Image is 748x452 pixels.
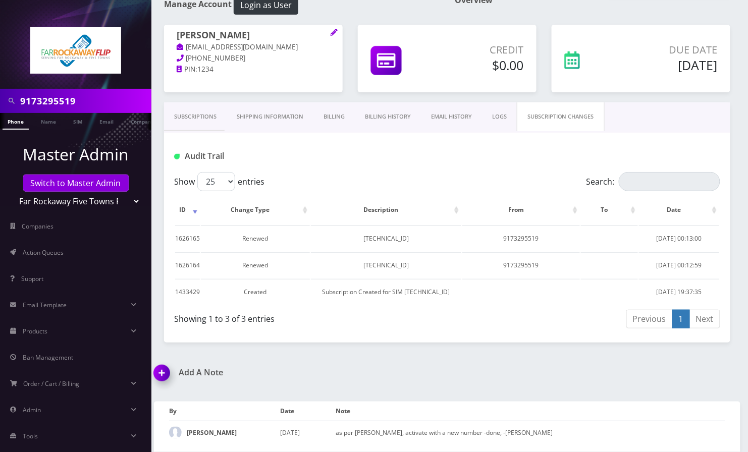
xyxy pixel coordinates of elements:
[94,113,119,129] a: Email
[201,252,310,278] td: Renewed
[23,353,73,362] span: Ban Management
[23,432,38,440] span: Tools
[126,113,159,129] a: Company
[197,65,213,74] span: 1234
[462,225,579,251] td: 9173295519
[462,252,579,278] td: 9173295519
[169,402,280,421] th: By
[639,225,719,251] td: [DATE] 00:13:00
[30,27,121,74] img: Far Rockaway Five Towns Flip
[23,406,41,414] span: Admin
[174,154,180,159] img: Audit Trail
[186,53,246,63] span: [PHONE_NUMBER]
[164,102,227,131] a: Subscriptions
[280,421,336,444] td: [DATE]
[336,402,725,421] th: Note
[586,172,720,191] label: Search:
[23,327,47,335] span: Products
[620,58,718,73] h5: [DATE]
[581,195,638,224] th: To: activate to sort column ascending
[187,428,237,437] strong: [PERSON_NAME]
[175,195,200,224] th: ID: activate to sort column ascending
[336,421,725,444] td: as per [PERSON_NAME], activate with a new number -done, -[PERSON_NAME]
[23,175,129,192] a: Switch to Master Admin
[311,279,462,305] td: Subscription Created for SIM [TECHNICAL_ID]
[23,301,67,309] span: Email Template
[626,310,673,328] a: Previous
[639,195,719,224] th: Date: activate to sort column ascending
[175,252,200,278] td: 1626164
[174,309,440,325] div: Showing 1 to 3 of 3 entries
[177,65,197,75] a: PIN:
[21,274,43,283] span: Support
[620,42,718,58] p: Due Date
[313,102,355,131] a: Billing
[517,102,605,131] a: SUBSCRIPTION CHANGES
[36,113,61,129] a: Name
[639,252,719,278] td: [DATE] 00:12:59
[24,379,80,388] span: Order / Cart / Billing
[441,58,524,73] h5: $0.00
[22,222,54,231] span: Companies
[197,172,235,191] select: Showentries
[201,279,310,305] td: Created
[280,402,336,421] th: Date
[174,151,346,161] h1: Audit Trail
[482,102,517,131] a: LOGS
[177,42,298,52] a: [EMAIL_ADDRESS][DOMAIN_NAME]
[672,310,690,328] a: 1
[311,225,462,251] td: [TECHNICAL_ID]
[689,310,720,328] a: Next
[175,279,200,305] td: 1433429
[227,102,313,131] a: Shipping Information
[355,102,421,131] a: Billing History
[201,195,310,224] th: Change Type: activate to sort column ascending
[311,195,462,224] th: Description: activate to sort column ascending
[441,42,524,58] p: Credit
[154,368,440,377] a: Add A Note
[175,225,200,251] td: 1626165
[421,102,482,131] a: EMAIL HISTORY
[201,225,310,251] td: Renewed
[619,172,720,191] input: Search:
[639,279,719,305] td: [DATE] 19:37:35
[462,195,579,224] th: From: activate to sort column ascending
[3,113,29,130] a: Phone
[23,248,64,257] span: Action Queues
[174,172,264,191] label: Show entries
[311,252,462,278] td: [TECHNICAL_ID]
[68,113,87,129] a: SIM
[20,91,149,110] input: Search in Company
[177,30,330,42] h1: [PERSON_NAME]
